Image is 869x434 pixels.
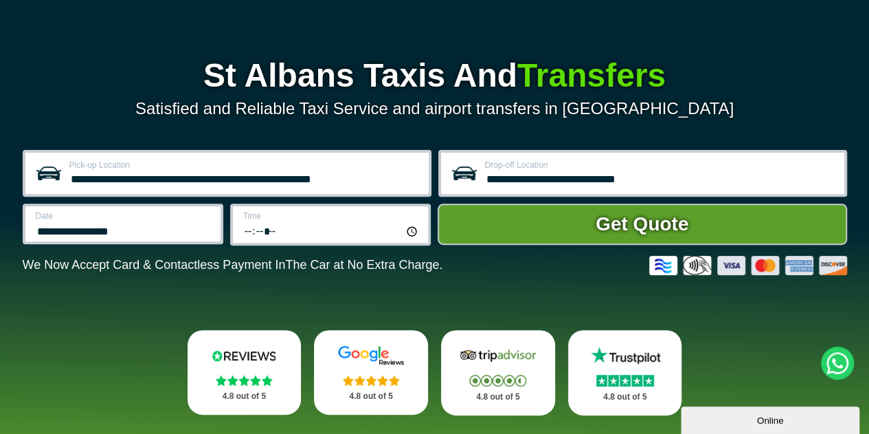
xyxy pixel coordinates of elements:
[343,375,400,386] img: Stars
[457,345,539,366] img: Tripadvisor
[681,404,862,434] iframe: chat widget
[243,212,420,220] label: Time
[456,389,540,406] p: 4.8 out of 5
[330,345,412,366] img: Google
[36,212,212,220] label: Date
[69,161,420,169] label: Pick-up Location
[596,375,654,387] img: Stars
[485,161,836,169] label: Drop-off Location
[314,330,428,415] a: Google Stars 4.8 out of 5
[517,57,666,94] span: Transfers
[568,330,682,415] a: Trustpilot Stars 4.8 out of 5
[584,345,666,366] img: Trustpilot
[649,256,847,275] img: Credit And Debit Cards
[203,345,285,366] img: Reviews.io
[203,388,286,405] p: 4.8 out of 5
[329,388,413,405] p: 4.8 out of 5
[188,330,302,415] a: Reviews.io Stars 4.8 out of 5
[23,258,443,272] p: We Now Accept Card & Contactless Payment In
[23,99,847,118] p: Satisfied and Reliable Taxi Service and airport transfers in [GEOGRAPHIC_DATA]
[438,204,847,245] button: Get Quote
[23,59,847,92] h1: St Albans Taxis And
[285,258,442,272] span: The Car at No Extra Charge.
[441,330,555,415] a: Tripadvisor Stars 4.8 out of 5
[216,375,273,386] img: Stars
[469,375,526,387] img: Stars
[583,389,667,406] p: 4.8 out of 5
